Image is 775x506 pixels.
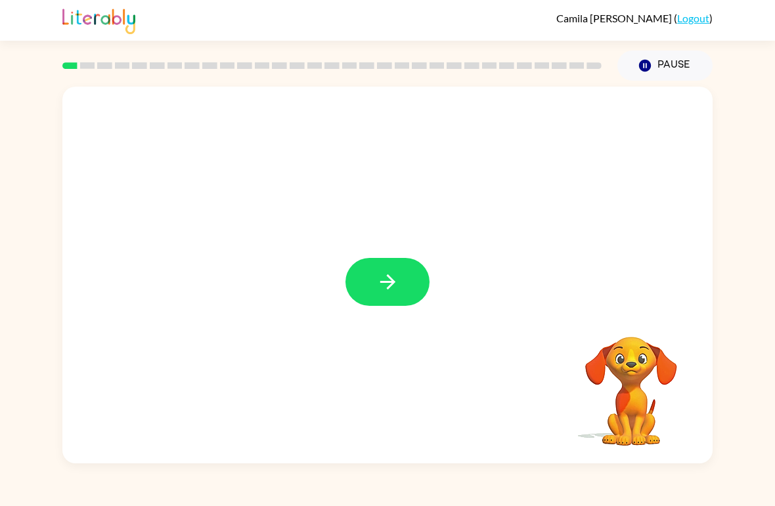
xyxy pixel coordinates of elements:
div: ( ) [556,12,713,24]
video: Your browser must support playing .mp4 files to use Literably. Please try using another browser. [565,316,697,448]
button: Pause [617,51,713,81]
a: Logout [677,12,709,24]
img: Literably [62,5,135,34]
span: Camila [PERSON_NAME] [556,12,674,24]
